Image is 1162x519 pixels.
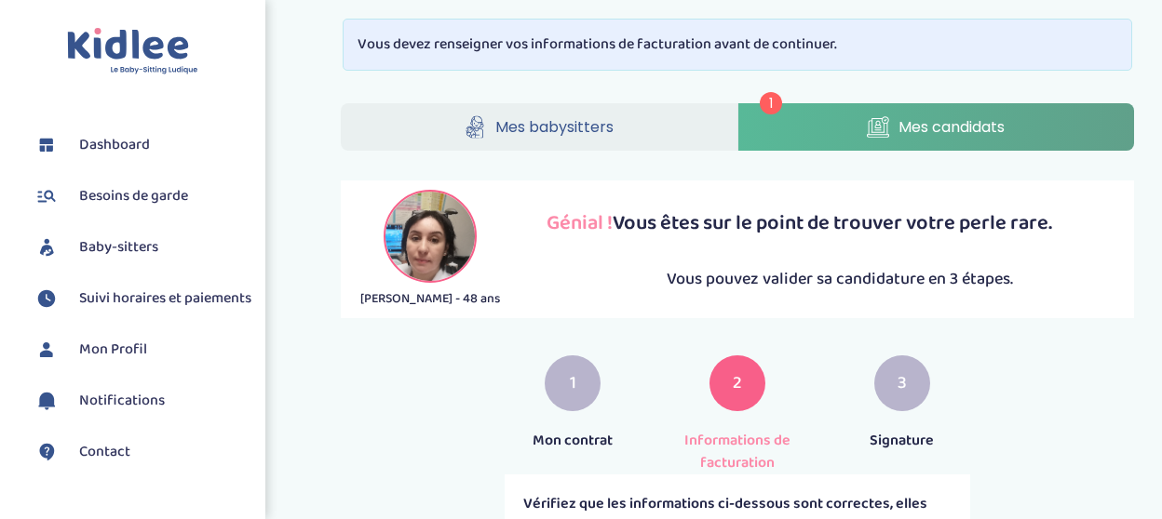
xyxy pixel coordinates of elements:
img: profil.svg [33,336,61,364]
span: 1 [760,92,782,114]
span: Suivi horaires et paiements [79,287,251,310]
p: Signature [833,430,970,452]
p: [PERSON_NAME] - 48 ans [341,289,518,309]
div: Vous devez renseigner vos informations de facturation avant de continuer. [343,19,1131,71]
span: Besoins de garde [79,185,188,207]
a: Contact [33,438,251,466]
a: Notifications [33,387,251,415]
span: Génial ! [547,206,613,240]
span: 2 [733,370,742,397]
a: Mes babysitters [341,103,736,151]
p: Vous pouvez valider sa candidature en 3 étapes. [547,267,1134,292]
img: notification.svg [33,387,61,415]
img: logo.svg [67,28,198,75]
span: 3 [898,370,907,397]
span: Contact [79,441,130,463]
img: babysitters.svg [33,233,61,261]
span: Mes babysitters [495,115,614,139]
p: Mon contrat [505,430,642,452]
a: Dashboard [33,131,251,159]
img: suivihoraire.svg [33,285,61,313]
a: Mon Profil [33,336,251,364]
p: Informations de facturation [669,430,806,474]
span: 1 [570,370,576,397]
a: Baby-sitters [33,233,251,261]
a: Besoins de garde [33,182,251,210]
p: Vous êtes sur le point de trouver votre perle rare. [547,208,1134,239]
a: Mes candidats [738,103,1134,151]
img: besoin.svg [33,182,61,210]
span: Notifications [79,390,165,412]
img: contact.svg [33,438,61,466]
span: Baby-sitters [79,236,158,259]
span: Mes candidats [899,115,1005,139]
img: dashboard.svg [33,131,61,159]
span: Dashboard [79,134,150,156]
span: Mon Profil [79,339,147,361]
a: Suivi horaires et paiements [33,285,251,313]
